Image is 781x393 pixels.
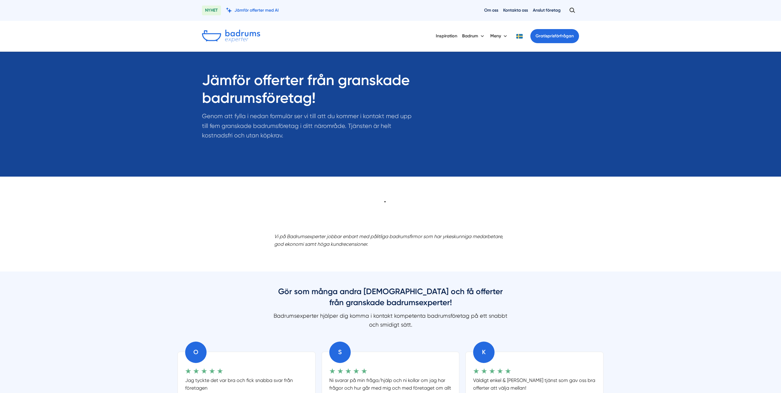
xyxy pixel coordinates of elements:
[530,29,579,43] a: Gratisprisförfrågan
[226,7,279,13] a: Jämför offerter med AI
[473,342,495,363] div: K
[202,30,260,43] img: Badrumsexperter.se logotyp
[202,71,418,111] h1: Jämför offerter från granskade badrumsföretag!
[462,28,485,44] button: Badrum
[274,234,503,247] em: Vi på Badrumsexperter jobbar enbart med pålitliga badrumsfirmor som har yrkeskunniga medarbetare,...
[533,7,561,13] a: Anslut företag
[273,286,508,311] h3: Gör som många andra [DEMOGRAPHIC_DATA] och få offerter från granskade badrumsexperter!
[185,342,207,363] div: O
[202,6,221,15] span: NYHET
[185,376,308,392] p: Jag tyckte det var bra och fick snabba svar från företagen
[484,7,498,13] a: Om oss
[234,7,279,13] span: Jämför offerter med AI
[202,111,418,143] p: Genom att fylla i nedan formulär ser vi till att du kommer i kontakt med upp till fem granskade b...
[566,5,579,16] button: Öppna sök
[436,28,457,44] a: Inspiration
[473,376,596,392] p: Väldigt enkel & [PERSON_NAME] tjänst som gav oss bra offerter att välja mellan!
[503,7,528,13] a: Kontakta oss
[273,311,508,332] section: Badrumsexperter hjälper dig komma i kontakt kompetenta badrumsföretag på ett snabbt och smidigt s...
[490,28,508,44] button: Meny
[329,342,351,363] div: S
[536,33,547,39] span: Gratis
